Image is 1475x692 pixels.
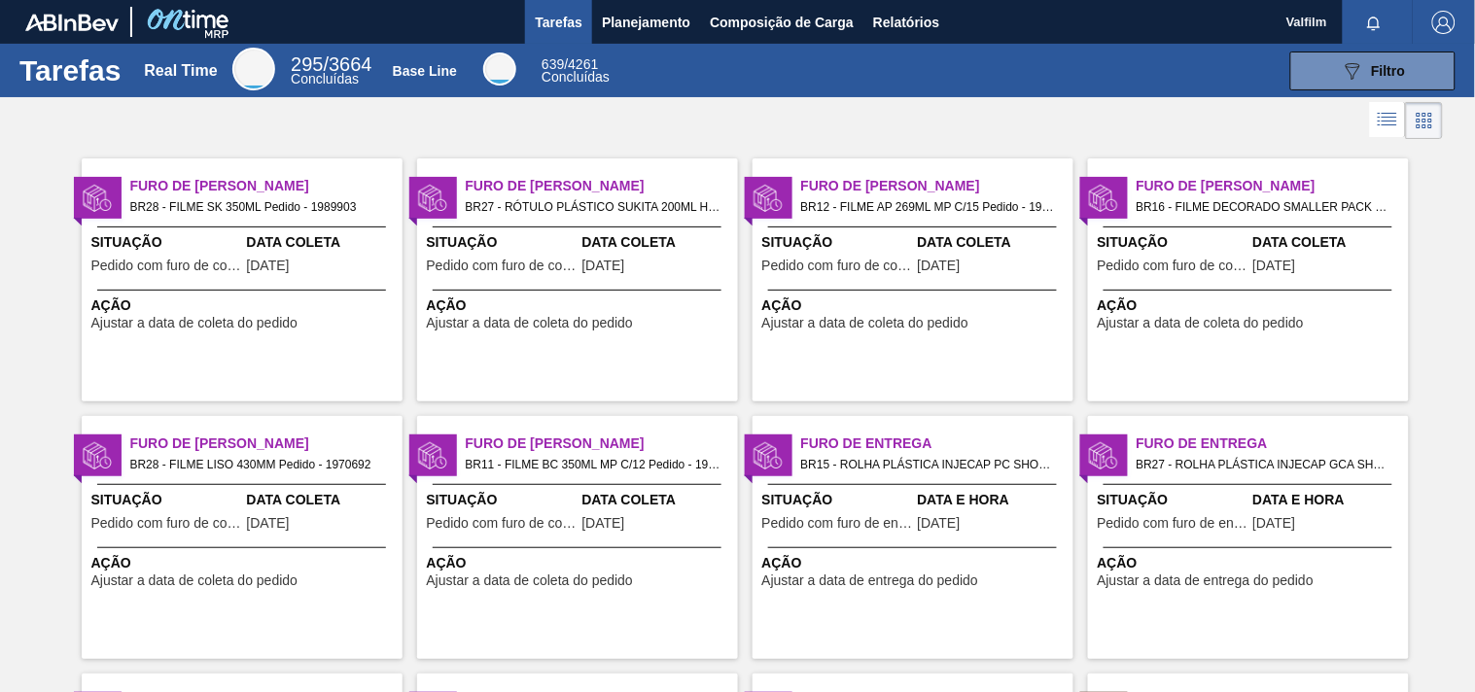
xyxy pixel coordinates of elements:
div: Real Time [232,48,275,90]
span: Data Coleta [582,490,733,510]
span: Furo de Coleta [801,176,1073,196]
span: Ação [427,295,733,316]
span: Pedido com furo de coleta [1098,259,1248,273]
span: 16/08/2025 [582,259,625,273]
span: Situação [762,490,913,510]
img: status [418,184,447,213]
img: Logout [1432,11,1456,34]
span: Furo de Coleta [466,433,738,454]
div: Visão em Lista [1370,102,1406,139]
span: Furo de Coleta [130,433,403,454]
span: Situação [1098,232,1248,253]
span: Furo de Entrega [1137,433,1409,454]
span: Data Coleta [247,232,398,253]
span: Tarefas [535,11,582,34]
span: Situação [427,490,578,510]
span: Furo de Coleta [466,176,738,196]
span: Ajustar a data de coleta do pedido [1098,316,1305,330]
span: Ajustar a data de coleta do pedido [427,316,634,330]
span: Pedido com furo de coleta [91,259,242,273]
button: Filtro [1290,52,1456,90]
img: status [418,441,447,470]
span: BR27 - ROLHA PLÁSTICA INJECAP GCA SHORT Pedido - 1991158 [1137,454,1393,475]
span: Ajustar a data de coleta do pedido [427,573,634,588]
img: status [83,441,112,470]
span: BR12 - FILME AP 269ML MP C/15 Pedido - 1988918 [801,196,1058,218]
span: Ação [1098,553,1404,573]
span: Filtro [1372,63,1406,79]
span: Data Coleta [247,490,398,510]
span: 639 [542,56,564,72]
span: 14/08/2025, [918,516,961,531]
span: Data e Hora [918,490,1069,510]
span: Furo de Coleta [1137,176,1409,196]
span: Relatórios [873,11,939,34]
span: Ajustar a data de entrega do pedido [1098,573,1315,588]
span: Situação [1098,490,1248,510]
span: Pedido com furo de entrega [762,516,913,531]
span: 14/08/2025 [918,259,961,273]
span: Data e Hora [1253,490,1404,510]
div: Real Time [144,62,217,80]
span: Ação [427,553,733,573]
button: Notificações [1343,9,1405,36]
span: BR11 - FILME BC 350ML MP C/12 Pedido - 1984219 [466,454,722,475]
span: 17/08/2025 [582,516,625,531]
span: Pedido com furo de entrega [1098,516,1248,531]
span: Situação [91,490,242,510]
span: Concluídas [291,71,359,86]
span: Situação [91,232,242,253]
span: Ação [91,295,398,316]
img: status [754,184,783,213]
div: Base Line [542,58,610,84]
span: Pedido com furo de coleta [427,259,578,273]
img: status [83,184,112,213]
span: / 3664 [291,53,371,75]
div: Base Line [483,52,516,86]
span: Ajustar a data de coleta do pedido [762,316,969,330]
span: Data Coleta [582,232,733,253]
span: Composição de Carga [710,11,854,34]
span: 11/08/2025 [1253,259,1296,273]
span: Ajustar a data de coleta do pedido [91,573,299,588]
span: BR28 - FILME LISO 430MM Pedido - 1970692 [130,454,387,475]
span: Pedido com furo de coleta [427,516,578,531]
img: status [1089,184,1118,213]
span: Situação [762,232,913,253]
span: Pedido com furo de coleta [762,259,913,273]
span: Ação [762,553,1069,573]
span: Situação [427,232,578,253]
img: status [1089,441,1118,470]
span: BR16 - FILME DECORADO SMALLER PACK 269ML Pedido - 1986565 [1137,196,1393,218]
span: BR28 - FILME SK 350ML Pedido - 1989903 [130,196,387,218]
span: Ajustar a data de entrega do pedido [762,573,979,588]
span: Furo de Entrega [801,433,1073,454]
span: Ação [91,553,398,573]
span: Data Coleta [1253,232,1404,253]
span: Planejamento [602,11,690,34]
span: Pedido com furo de coleta [91,516,242,531]
span: Ação [1098,295,1404,316]
span: / 4261 [542,56,598,72]
span: 14/08/2025 [247,516,290,531]
span: 15/08/2025 [247,259,290,273]
span: BR27 - RÓTULO PLÁSTICO SUKITA 200ML H Pedido - 1991214 [466,196,722,218]
span: 295 [291,53,323,75]
span: Furo de Coleta [130,176,403,196]
img: TNhmsLtSVTkK8tSr43FrP2fwEKptu5GPRR3wAAAABJRU5ErkJggg== [25,14,119,31]
span: Data Coleta [918,232,1069,253]
span: 16/08/2025, [1253,516,1296,531]
img: status [754,441,783,470]
span: Ajustar a data de coleta do pedido [91,316,299,330]
div: Real Time [291,56,371,86]
div: Visão em Cards [1406,102,1443,139]
span: BR15 - ROLHA PLÁSTICA INJECAP PC SHORT Pedido - 1994855 [801,454,1058,475]
div: Base Line [393,63,457,79]
span: Ação [762,295,1069,316]
h1: Tarefas [19,59,122,82]
span: Concluídas [542,69,610,85]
